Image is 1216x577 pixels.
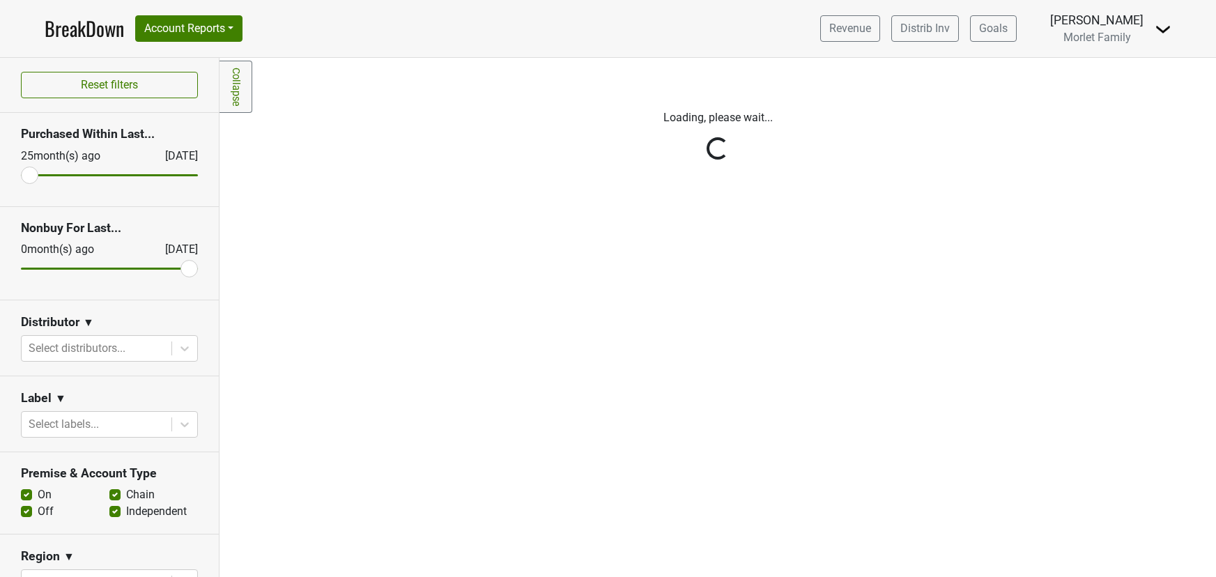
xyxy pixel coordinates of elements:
[820,15,880,42] a: Revenue
[45,14,124,43] a: BreakDown
[1050,11,1144,29] div: [PERSON_NAME]
[1063,31,1131,44] span: Morlet Family
[135,15,243,42] button: Account Reports
[970,15,1017,42] a: Goals
[220,61,252,113] a: Collapse
[891,15,959,42] a: Distrib Inv
[331,109,1105,126] p: Loading, please wait...
[1155,21,1171,38] img: Dropdown Menu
